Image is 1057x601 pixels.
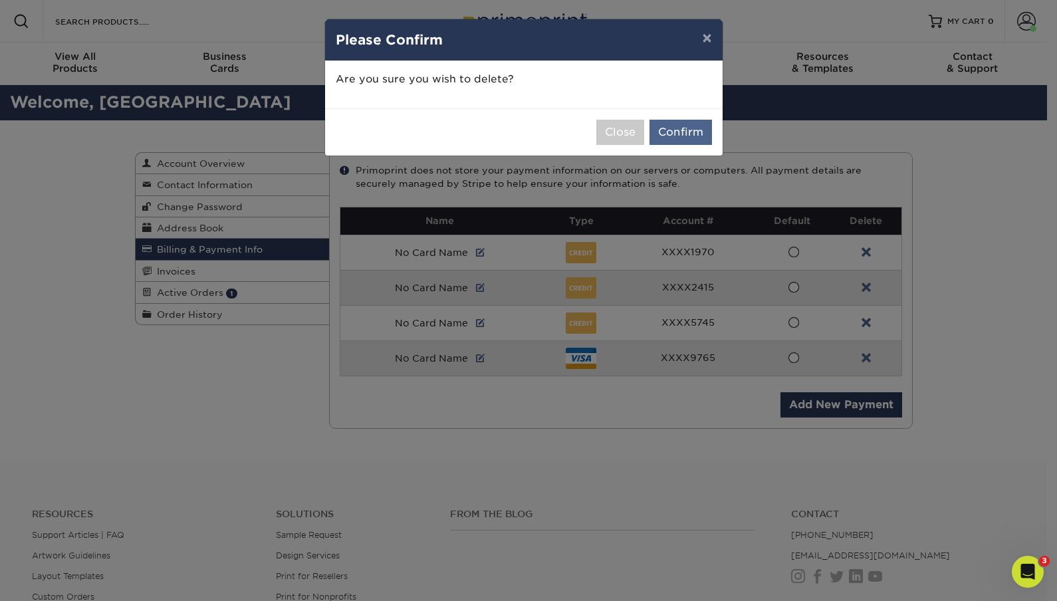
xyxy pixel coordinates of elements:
[596,120,644,145] button: Close
[336,30,712,50] h4: Please Confirm
[1039,556,1050,566] span: 3
[336,72,712,87] p: Are you sure you wish to delete?
[649,120,712,145] button: Confirm
[691,19,722,57] button: ×
[1012,556,1044,588] iframe: Intercom live chat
